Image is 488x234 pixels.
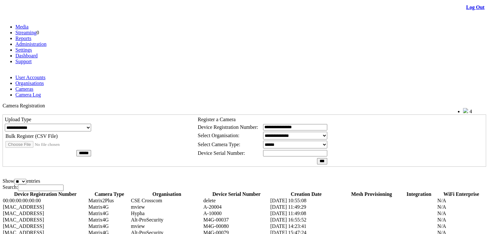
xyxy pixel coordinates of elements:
a: Cameras [15,86,33,92]
td: Matrix2Plus [88,197,131,204]
th: WiFi Enterprise: activate to sort column ascending [437,191,485,197]
a: Streaming [15,30,37,35]
span: N/A [437,211,446,216]
span: Register a Camera [198,117,235,122]
label: Search: [3,184,64,190]
td: [DATE] 10:55:08 [270,197,342,204]
td: [DATE] 11:49:29 [270,204,342,210]
span: Camera Registration [3,103,45,108]
span: N/A [437,198,446,203]
td: Matrix4G [88,217,131,223]
td: 00:00:00:00:00:00 [3,197,88,204]
td: CSE Crosscom [131,197,203,204]
span: N/A [437,223,446,229]
td: A-10000 [203,210,270,217]
a: Settings [15,47,32,53]
th: Device Registration Number [3,191,88,197]
span: Select Camera Type: [198,142,240,147]
span: Welcome, Nav Alchi design (Administrator) [376,108,450,113]
td: M4G-00037 [203,217,270,223]
td: [MAC_ADDRESS] [3,223,88,230]
a: Camera Log [15,92,41,97]
td: [MAC_ADDRESS] [3,217,88,223]
td: [MAC_ADDRESS] [3,210,88,217]
td: Matrix4G [88,210,131,217]
span: Select Organisation: [198,133,239,138]
span: 4 [469,109,472,114]
span: N/A [437,217,446,222]
select: Showentries [14,179,26,184]
span: Upload Type [5,117,31,122]
span: Organisation [152,191,181,197]
td: [MAC_ADDRESS] [3,204,88,210]
span: 0 [37,30,39,35]
span: Bulk Register (CSV File) [5,133,58,139]
th: Integration [401,191,437,197]
td: A-20004 [203,204,270,210]
td: Matrix4G [88,223,131,230]
td: delete [203,197,270,204]
a: Support [15,59,32,64]
span: Device Registration Number: [198,124,258,130]
th: Creation Date: activate to sort column ascending [270,191,342,197]
th: Camera Type: activate to sort column ascending [88,191,131,197]
a: Reports [15,36,31,41]
th: Device Serial Number: activate to sort column ascending [203,191,270,197]
td: Matrix4G [88,204,131,210]
td: [DATE] 14:23:41 [270,223,342,230]
th: Mesh Provisioning [342,191,401,197]
a: User Accounts [15,75,46,80]
td: M4G-00080 [203,223,270,230]
span: Device Serial Number: [198,150,245,156]
td: [DATE] 11:49:08 [270,210,342,217]
a: Media [15,24,29,29]
a: Organisations [15,80,44,86]
th: Organisation: activate to sort column ascending [131,191,203,197]
span: N/A [437,204,446,210]
td: mview [131,204,203,210]
td: Hypha [131,210,203,217]
a: Dashboard [15,53,38,58]
td: Alt-ProSecurity [131,217,203,223]
img: bell25.png [463,108,468,113]
td: [DATE] 16:55:52 [270,217,342,223]
input: Search: [18,185,64,191]
td: mview [131,223,203,230]
a: Administration [15,41,47,47]
label: Show entries [3,178,40,184]
a: Log Out [466,4,484,10]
